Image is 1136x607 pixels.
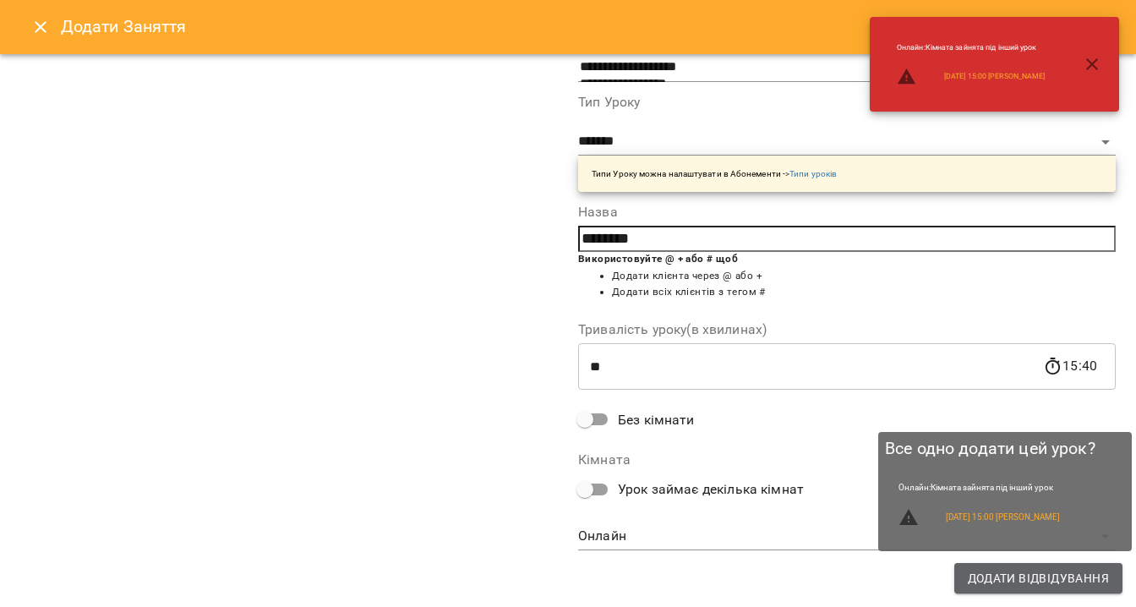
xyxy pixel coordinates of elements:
[612,284,1116,301] li: Додати всіх клієнтів з тегом #
[592,167,837,180] p: Типи Уроку можна налаштувати в Абонементи ->
[578,323,1116,336] label: Тривалість уроку(в хвилинах)
[61,14,1116,40] h6: Додати Заняття
[612,268,1116,285] li: Додати клієнта через @ або +
[578,523,1116,550] div: Онлайн
[883,36,1058,60] li: Онлайн : Кімната зайнята під інший урок
[618,410,695,430] span: Без кімнати
[578,253,738,265] b: Використовуйте @ + або # щоб
[944,71,1045,82] a: [DATE] 15:00 [PERSON_NAME]
[20,7,61,47] button: Close
[578,96,1116,109] label: Тип Уроку
[578,453,1116,467] label: Кімната
[968,568,1109,588] span: Додати Відвідування
[954,563,1122,593] button: Додати Відвідування
[578,205,1116,219] label: Назва
[789,169,837,178] a: Типи уроків
[618,479,804,500] span: Урок займає декілька кімнат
